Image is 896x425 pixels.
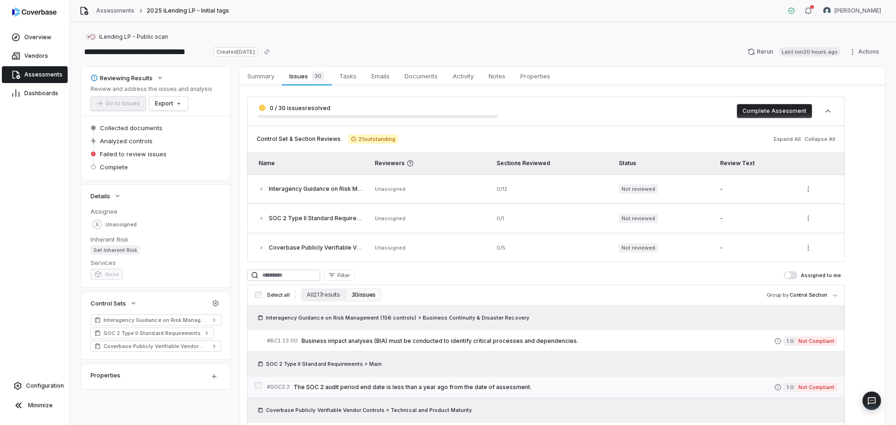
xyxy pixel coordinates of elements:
span: Interagency Guidance on Risk Management (156 controls) > Business Continuity & Disaster Recovery [266,314,529,321]
span: Analyzed controls [100,137,153,145]
label: Assigned to me [784,272,841,279]
span: Reviewers [375,160,485,167]
span: Last run 20 hours ago [779,47,840,56]
span: SOC 2 Type II Standard Requirements [269,215,374,222]
div: - [720,215,790,222]
span: Coverbase Publicly Verifiable Vendor Controls [104,342,208,350]
button: All 217 results [301,288,345,301]
span: Notes [485,70,509,82]
button: 30 issues [346,288,381,301]
span: Issues [286,70,328,83]
span: Minimize [28,402,53,409]
span: 21 outstanding [348,134,398,144]
span: Review Text [720,160,755,167]
span: Tasks [336,70,360,82]
a: #SOC2.2The SOC 2 audit period end date is less than a year ago from the date of assessment.1.0Not... [267,376,837,397]
span: Not Compliant [796,336,837,346]
button: Control Sets [88,295,140,312]
span: Status [619,160,636,167]
span: Unassigned [105,221,137,228]
span: Unassigned [375,215,406,222]
span: Properties [517,70,554,82]
span: Business impact analyses (BIA) must be conducted to identify critical processes and dependencies. [301,337,774,345]
span: Filter [337,272,350,279]
span: Not reviewed [619,243,658,252]
img: Dani Vattuone avatar [823,7,831,14]
span: Dashboards [24,90,58,97]
button: Collapse All [802,131,838,147]
dt: Inherent Risk [91,235,221,244]
span: iLending LP - Public scan [99,33,168,41]
button: Filter [324,270,354,281]
div: - [720,244,790,251]
span: Vendors [24,52,48,60]
span: [PERSON_NAME] [834,7,881,14]
a: Interagency Guidance on Risk Management (156 controls) [91,314,221,326]
span: 1.0 [784,383,796,392]
a: Vendors [2,48,68,64]
span: Unassigned [375,186,406,192]
span: Details [91,192,110,200]
button: Export [149,97,188,111]
span: SOC 2 Type II Standard Requirements [104,329,201,337]
span: Documents [401,70,441,82]
div: Reviewing Results [91,74,153,82]
a: Assessments [96,7,134,14]
div: - [720,185,790,193]
span: Summary [244,70,278,82]
dt: Assignee [91,207,221,216]
a: Coverbase Publicly Verifiable Vendor Controls [91,341,221,352]
button: Copy link [259,43,275,60]
span: Not Compliant [796,383,837,392]
span: # BC1.13.00 [267,337,298,344]
a: Dashboards [2,85,68,102]
span: Group by [767,292,789,298]
span: Select all [267,292,289,299]
span: Activity [449,70,477,82]
span: Set Inherent Risk [91,245,140,255]
span: Failed to review issues [100,150,167,158]
span: The SOC 2 audit period end date is less than a year ago from the date of assessment. [294,383,774,391]
span: # SOC2.2 [267,383,290,390]
span: 1.0 [784,336,796,346]
span: Unassigned [375,244,406,251]
span: Collected documents [100,124,162,132]
span: Configuration [26,382,64,390]
input: Select all [255,292,261,298]
span: 30 [312,71,324,81]
span: Overview [24,34,51,41]
span: Coverbase Publicly Verifiable Vendor Controls > Technical and Product Maturity [266,406,472,414]
a: SOC 2 Type II Standard Requirements [91,327,214,339]
button: Actions [846,45,885,59]
span: Control Set & Section Reviews [257,135,341,143]
span: 2025 iLending LP - Initial tags [147,7,229,14]
span: 0 / 5 [497,244,505,251]
span: Assessments [24,71,63,78]
button: https://ilendingcarloanrefinancing.com/iLending LP - Public scan [83,28,171,45]
a: Configuration [4,377,66,394]
span: Complete [100,163,128,171]
span: Name [259,160,275,167]
button: Expand All [771,131,804,147]
span: Interagency Guidance on Risk Management (156 controls) [104,316,208,324]
span: Control Sets [91,299,126,307]
button: Assigned to me [784,272,797,279]
span: 0 / 1 [497,215,504,222]
span: Sections Reviewed [497,160,550,167]
span: Interagency Guidance on Risk Management (156 controls) [269,185,428,192]
button: Dani Vattuone avatar[PERSON_NAME] [818,4,887,18]
span: Not reviewed [619,214,658,223]
span: SOC 2 Type II Standard Requirements > Main [266,360,382,368]
span: Created [DATE] [214,47,258,56]
span: 0 / 12 [497,186,507,192]
span: Not reviewed [619,184,658,194]
a: Overview [2,29,68,46]
button: Details [88,188,124,204]
button: Complete Assessment [737,104,812,118]
span: 0 / 30 issues resolved [270,105,330,111]
p: Review and address the issues and analysis [91,85,212,93]
a: Assessments [2,66,68,83]
span: Emails [368,70,393,82]
span: Coverbase Publicly Verifiable Vendor Controls [269,244,399,251]
button: Minimize [4,396,66,415]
